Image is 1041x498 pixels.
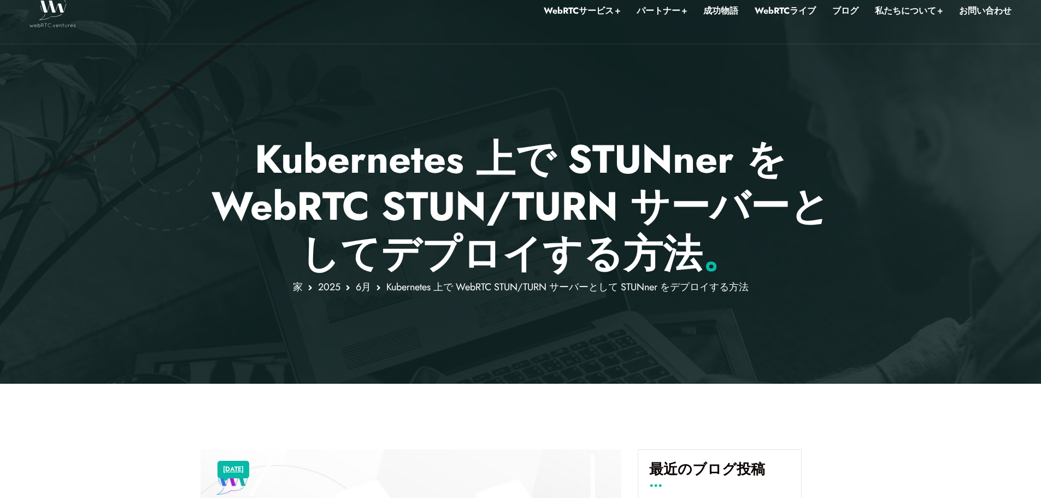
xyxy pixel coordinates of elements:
a: 家 [293,280,303,294]
font: 。 [702,225,742,282]
a: ブログ [832,4,858,18]
font: WebRTCライブ [755,4,816,17]
font: 成功物語 [703,4,738,17]
a: 成功物語 [703,4,738,18]
a: 6月 [356,280,371,294]
font: Kubernetes 上で WebRTC STUN/TURN サーバーとして STUNner をデプロイする方法 [386,280,749,294]
a: お問い合わせ [959,4,1011,18]
font: 最近のブログ投稿 [649,459,765,479]
a: 私たちについて [875,4,943,18]
a: [DATE] [223,462,244,477]
font: 私たちについて [875,4,936,17]
a: WebRTCサービス [544,4,620,18]
font: [DATE] [223,464,244,474]
font: パートナー [637,4,680,17]
font: Kubernetes 上で STUNner を WebRTC STUN/TURN サーバーとしてデプロイする方法 [211,131,830,282]
font: ブログ [832,4,858,17]
font: お問い合わせ [959,4,1011,17]
a: WebRTCライブ [755,4,816,18]
font: WebRTCサービス [544,4,614,17]
a: 2025 [318,280,340,294]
